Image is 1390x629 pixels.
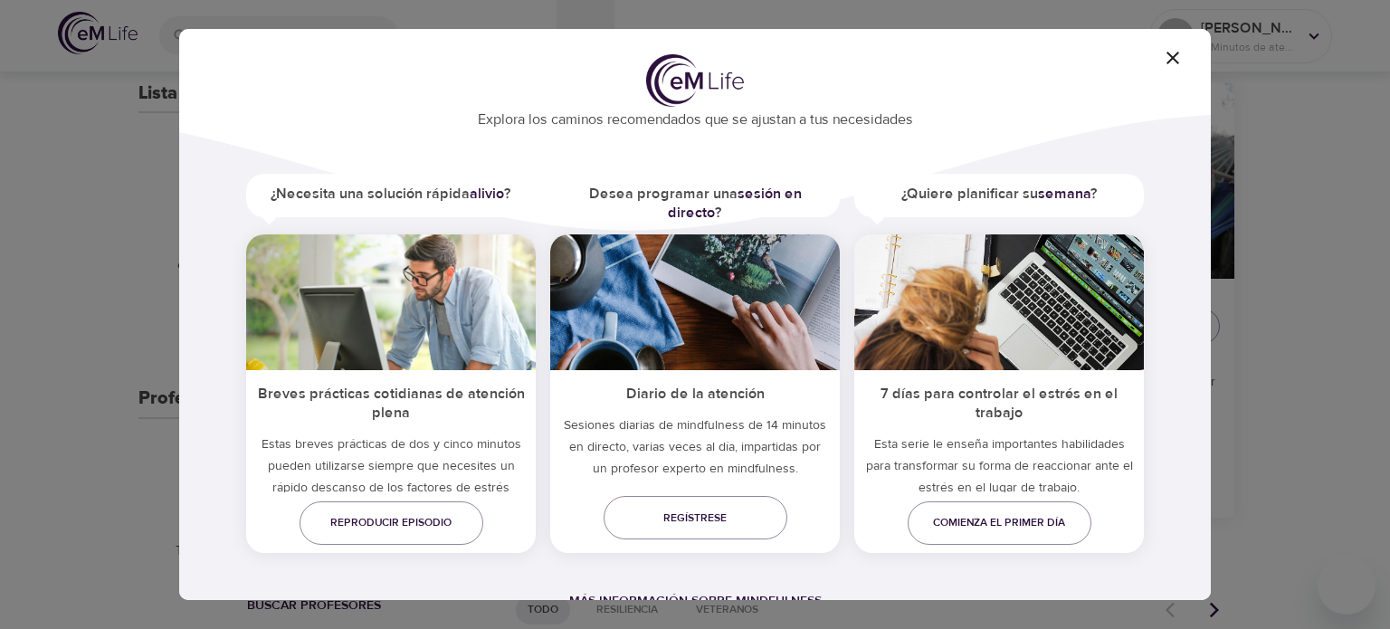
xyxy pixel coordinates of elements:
[246,434,536,520] h5: Estas breves prácticas de dos y cinco minutos pueden utilizarse siempre que necesites un rápido d...
[246,174,536,214] h5: ¿Necesita una solución rápida ?
[246,234,536,370] img: ims
[668,185,802,222] a: sesión en directo
[1038,185,1090,203] a: semana
[854,434,1144,506] p: Esta serie le enseña importantes habilidades para transformar su forma de reaccionar ante el estr...
[854,370,1144,434] h5: 7 días para controlar el estrés en el trabajo
[470,185,504,203] a: alivio
[922,513,1077,532] span: Comienza el primer día
[550,174,840,234] h5: Desea programar una ?
[550,234,840,370] img: ims
[646,54,744,107] img: logo
[569,593,822,609] a: Más información sobre mindfulness
[908,501,1091,545] a: Comienza el primer día
[854,174,1144,214] h5: ¿Quiere planificar su ?
[208,99,1182,130] p: Explora los caminos recomendados que se ajustan a tus necesidades
[300,501,483,545] a: Reproducir episodio
[604,496,787,539] a: Regístrese
[246,370,536,434] h5: Breves prácticas cotidianas de atención plena
[550,415,840,487] p: Sesiones diarias de mindfulness de 14 minutos en directo, varias veces al día, impartidas por un ...
[550,370,840,415] h5: Diario de la atención
[854,234,1144,370] img: ims
[618,509,773,528] span: Regístrese
[314,513,469,532] span: Reproducir episodio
